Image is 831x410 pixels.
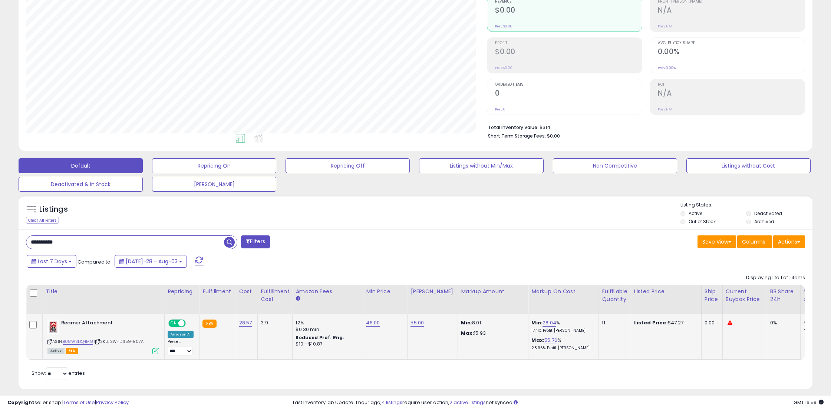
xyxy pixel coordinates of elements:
button: Listings without Cost [686,158,811,173]
div: Fulfillment Cost [261,288,289,303]
a: Privacy Policy [96,399,129,406]
button: Repricing On [152,158,276,173]
div: % [531,320,593,333]
div: Amazon AI [168,331,194,338]
label: Out of Stock [689,218,716,225]
b: Reamer Attachment [61,320,151,328]
span: FBA [66,348,78,354]
span: $0.00 [547,132,560,139]
span: Profit [495,41,642,45]
small: FBA [202,320,216,328]
a: 2 active listings [449,399,486,406]
small: Prev: 0.00% [658,66,676,70]
div: Preset: [168,339,194,356]
div: Fulfillable Quantity [602,288,627,303]
button: Repricing Off [286,158,410,173]
div: [PERSON_NAME] [410,288,455,295]
div: Displaying 1 to 1 of 1 items [746,274,805,281]
h2: 0 [495,89,642,99]
div: Last InventoryLab Update: 1 hour ago, require user action, not synced. [293,399,824,406]
span: | SKU: 3W-D659-E07A [94,338,144,344]
span: Columns [742,238,765,245]
button: Actions [773,235,805,248]
button: Columns [737,235,772,248]
span: Show: entries [32,370,85,377]
button: [DATE]-28 - Aug-03 [115,255,187,268]
div: Markup on Cost [531,288,596,295]
div: 0.00 [705,320,717,326]
div: Title [46,288,161,295]
button: Listings without Min/Max [419,158,543,173]
span: ON [169,320,178,327]
h2: $0.00 [495,47,642,57]
span: Last 7 Days [38,258,67,265]
small: Prev: N/A [658,107,672,112]
strong: Copyright [7,399,34,406]
b: Reduced Prof. Rng. [296,334,344,341]
small: Prev: N/A [658,24,672,29]
div: 12% [296,320,357,326]
a: 28.04 [543,319,556,327]
small: Prev: 0 [495,107,505,112]
a: B08W3DQ4M8 [63,338,93,345]
p: 17.41% Profit [PERSON_NAME] [531,328,593,333]
div: Num of Comp. [804,288,831,303]
p: Listing States: [680,202,812,209]
h2: N/A [658,89,805,99]
div: Markup Amount [461,288,525,295]
label: Archived [754,218,774,225]
span: 2025-08-11 16:59 GMT [794,399,824,406]
button: Deactivated & In Stock [19,177,143,192]
span: OFF [185,320,197,327]
div: $47.27 [634,320,696,326]
span: Compared to: [78,258,112,265]
span: ROI [658,83,805,87]
span: Avg. Buybox Share [658,41,805,45]
a: 55.00 [410,319,424,327]
div: Clear All Filters [26,217,59,224]
button: Non Competitive [553,158,677,173]
b: Min: [531,319,543,326]
a: 55.76 [544,337,557,344]
button: Last 7 Days [27,255,76,268]
div: 11 [602,320,625,326]
b: Max: [531,337,544,344]
div: seller snap | | [7,399,129,406]
img: 41ZqOX92IPL._SL40_.jpg [47,320,59,334]
div: $10 - $10.87 [296,341,357,347]
h2: $0.00 [495,6,642,16]
span: [DATE]-28 - Aug-03 [126,258,178,265]
a: Terms of Use [63,399,95,406]
div: 3.9 [261,320,287,326]
p: 28.96% Profit [PERSON_NAME] [531,345,593,351]
div: Amazon Fees [296,288,360,295]
strong: Max: [461,330,474,337]
label: Deactivated [754,210,782,216]
a: 4 listings [382,399,402,406]
div: Fulfillment [202,288,233,295]
div: % [531,337,593,351]
strong: Min: [461,319,472,326]
span: Ordered Items [495,83,642,87]
div: Current Buybox Price [726,288,764,303]
b: Short Term Storage Fees: [488,133,546,139]
button: [PERSON_NAME] [152,177,276,192]
div: BB Share 24h. [770,288,797,303]
div: FBM: 9 [804,326,828,333]
div: Cost [239,288,255,295]
small: Prev: $0.00 [495,66,512,70]
b: Listed Price: [634,319,668,326]
li: $314 [488,122,799,131]
span: All listings currently available for purchase on Amazon [47,348,65,354]
div: FBA: 1 [804,320,828,326]
a: 46.00 [366,319,380,327]
h2: N/A [658,6,805,16]
div: $0.30 min [296,326,357,333]
h5: Listings [39,204,68,215]
b: Total Inventory Value: [488,124,538,130]
p: 8.01 [461,320,522,326]
h2: 0.00% [658,47,805,57]
p: 15.93 [461,330,522,337]
div: 0% [770,320,795,326]
th: The percentage added to the cost of goods (COGS) that forms the calculator for Min & Max prices. [528,285,599,314]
